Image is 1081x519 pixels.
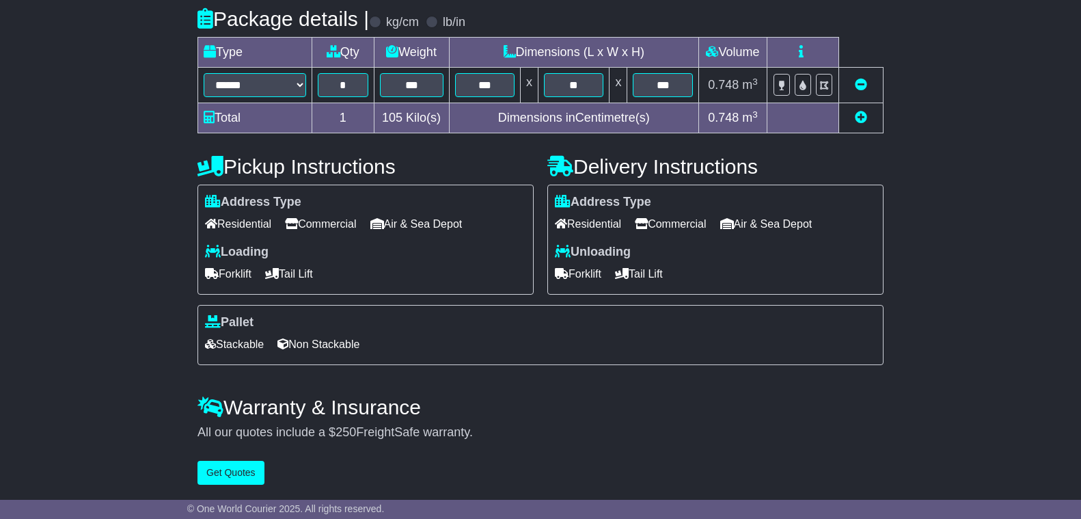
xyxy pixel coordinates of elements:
span: Residential [555,213,621,235]
a: Add new item [855,111,867,124]
span: Tail Lift [265,263,313,284]
span: Forklift [555,263,601,284]
label: Loading [205,245,269,260]
span: Air & Sea Depot [370,213,463,235]
h4: Pickup Instructions [197,155,534,178]
button: Get Quotes [197,461,264,485]
sup: 3 [752,109,758,120]
td: Weight [374,38,449,68]
h4: Warranty & Insurance [197,396,884,418]
label: kg/cm [386,15,419,30]
span: Air & Sea Depot [720,213,812,235]
span: Stackable [205,334,264,355]
h4: Package details | [197,8,369,30]
span: Non Stackable [277,334,359,355]
span: Commercial [285,213,356,235]
span: © One World Courier 2025. All rights reserved. [187,503,385,514]
a: Remove this item [855,78,867,92]
span: Forklift [205,263,251,284]
td: 1 [312,103,374,133]
td: Total [198,103,312,133]
label: Pallet [205,315,254,330]
span: 0.748 [708,111,739,124]
td: Kilo(s) [374,103,449,133]
label: Address Type [205,195,301,210]
sup: 3 [752,77,758,87]
td: Dimensions in Centimetre(s) [449,103,698,133]
span: 250 [336,425,356,439]
span: m [742,111,758,124]
h4: Delivery Instructions [547,155,884,178]
span: 105 [382,111,402,124]
span: Commercial [635,213,706,235]
td: Volume [698,38,767,68]
label: Unloading [555,245,631,260]
label: lb/in [443,15,465,30]
td: Qty [312,38,374,68]
span: m [742,78,758,92]
label: Address Type [555,195,651,210]
td: Dimensions (L x W x H) [449,38,698,68]
td: x [521,68,538,103]
td: Type [198,38,312,68]
span: 0.748 [708,78,739,92]
span: Residential [205,213,271,235]
td: x [610,68,627,103]
div: All our quotes include a $ FreightSafe warranty. [197,425,884,440]
span: Tail Lift [615,263,663,284]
